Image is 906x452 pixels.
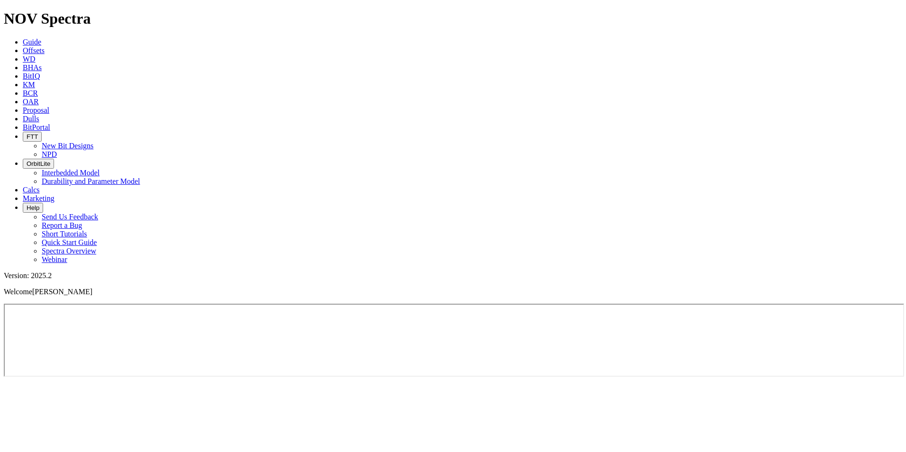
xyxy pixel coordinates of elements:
a: Webinar [42,255,67,263]
a: NPD [42,150,57,158]
p: Welcome [4,288,902,296]
a: BitPortal [23,123,50,131]
h1: NOV Spectra [4,10,902,27]
a: Guide [23,38,41,46]
a: OAR [23,98,39,106]
span: Help [27,204,39,211]
a: New Bit Designs [42,142,93,150]
a: Marketing [23,194,54,202]
a: Calcs [23,186,40,194]
a: Durability and Parameter Model [42,177,140,185]
a: BHAs [23,63,42,72]
a: WD [23,55,36,63]
a: Proposal [23,106,49,114]
button: FTT [23,132,42,142]
button: Help [23,203,43,213]
a: Spectra Overview [42,247,96,255]
a: Short Tutorials [42,230,87,238]
a: Dulls [23,115,39,123]
span: FTT [27,133,38,140]
div: Version: 2025.2 [4,271,902,280]
a: BCR [23,89,38,97]
a: Send Us Feedback [42,213,98,221]
span: [PERSON_NAME] [32,288,92,296]
span: OrbitLite [27,160,50,167]
a: BitIQ [23,72,40,80]
a: Report a Bug [42,221,82,229]
a: KM [23,81,35,89]
button: OrbitLite [23,159,54,169]
a: Interbedded Model [42,169,100,177]
a: Quick Start Guide [42,238,97,246]
a: Offsets [23,46,45,54]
